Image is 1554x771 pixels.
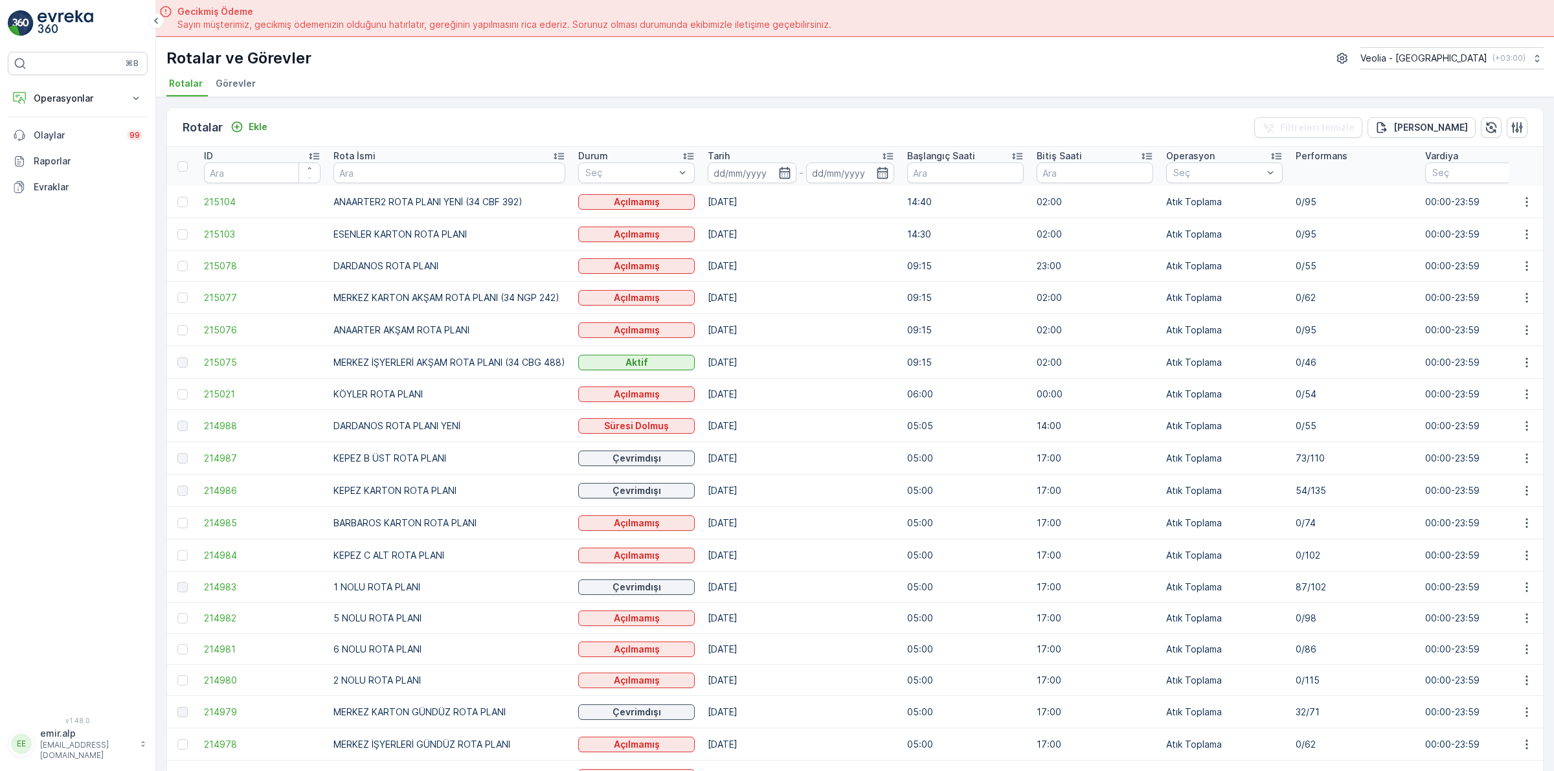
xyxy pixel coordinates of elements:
[578,515,695,531] button: Açılmamış
[327,410,572,442] td: DARDANOS ROTA PLANI YENİ
[204,291,321,304] span: 215077
[614,612,660,625] p: Açılmamış
[1030,728,1160,761] td: 17:00
[177,261,188,271] div: Toggle Row Selected
[701,507,901,539] td: [DATE]
[177,18,831,31] span: Sayın müşterimiz, gecikmiş ödemenizin olduğunu hatırlatır, gereğinin yapılmasını rica ederiz. Sor...
[327,314,572,346] td: ANAARTER AKŞAM ROTA PLANI
[1030,282,1160,314] td: 02:00
[38,10,93,36] img: logo_light-DOdMpM7g.png
[1419,251,1548,282] td: 00:00-23:59
[1289,251,1419,282] td: 0/55
[327,218,572,251] td: ESENLER KARTON ROTA PLANI
[177,421,188,431] div: Toggle Row Selected
[177,613,188,623] div: Toggle Row Selected
[1160,379,1289,410] td: Atık Toplama
[204,581,321,594] a: 214983
[901,379,1030,410] td: 06:00
[1030,696,1160,728] td: 17:00
[204,452,321,465] a: 214987
[1030,346,1160,379] td: 02:00
[177,293,188,303] div: Toggle Row Selected
[614,388,660,401] p: Açılmamış
[177,453,188,464] div: Toggle Row Selected
[585,166,675,179] p: Seç
[1160,539,1289,572] td: Atık Toplama
[1160,442,1289,475] td: Atık Toplama
[1160,665,1289,696] td: Atık Toplama
[204,549,321,562] a: 214984
[204,324,321,337] a: 215076
[177,197,188,207] div: Toggle Row Selected
[327,572,572,603] td: 1 NOLU ROTA PLANI
[204,388,321,401] a: 215021
[1419,507,1548,539] td: 00:00-23:59
[1173,166,1263,179] p: Seç
[708,162,796,183] input: dd/mm/yyyy
[177,229,188,240] div: Toggle Row Selected
[1030,634,1160,665] td: 17:00
[1289,314,1419,346] td: 0/95
[614,324,660,337] p: Açılmamış
[249,120,267,133] p: Ekle
[578,322,695,338] button: Açılmamış
[1289,507,1419,539] td: 0/74
[901,314,1030,346] td: 09:15
[204,484,321,497] a: 214986
[204,738,321,751] a: 214978
[204,356,321,369] span: 215075
[578,610,695,626] button: Açılmamış
[177,486,188,496] div: Toggle Row Selected
[204,674,321,687] a: 214980
[1419,410,1548,442] td: 00:00-23:59
[1419,475,1548,507] td: 00:00-23:59
[1289,728,1419,761] td: 0/62
[701,251,901,282] td: [DATE]
[327,282,572,314] td: MERKEZ KARTON AKŞAM ROTA PLANI (34 NGP 242)
[1368,117,1476,138] button: Dışa aktar
[1419,379,1548,410] td: 00:00-23:59
[8,727,148,761] button: EEemir.alp[EMAIL_ADDRESS][DOMAIN_NAME]
[1419,572,1548,603] td: 00:00-23:59
[1160,603,1289,634] td: Atık Toplama
[327,186,572,218] td: ANAARTER2 ROTA PLANI YENİ (34 CBF 392)
[799,165,804,181] p: -
[578,290,695,306] button: Açılmamış
[204,260,321,273] a: 215078
[1030,665,1160,696] td: 17:00
[701,603,901,634] td: [DATE]
[204,162,321,183] input: Ara
[1030,410,1160,442] td: 14:00
[177,357,188,368] div: Toggle Row Selected
[1289,442,1419,475] td: 73/110
[1419,696,1548,728] td: 00:00-23:59
[901,186,1030,218] td: 14:40
[204,228,321,241] span: 215103
[1160,475,1289,507] td: Atık Toplama
[604,419,669,432] p: Süresi Dolmuş
[1419,218,1548,251] td: 00:00-23:59
[578,418,695,434] button: Süresi Dolmuş
[1419,539,1548,572] td: 00:00-23:59
[8,85,148,111] button: Operasyonlar
[614,260,660,273] p: Açılmamış
[901,410,1030,442] td: 05:05
[1030,442,1160,475] td: 17:00
[40,727,133,740] p: emir.alp
[578,704,695,720] button: Çevrimdışı
[1160,728,1289,761] td: Atık Toplama
[578,386,695,402] button: Açılmamış
[1289,282,1419,314] td: 0/62
[8,148,148,174] a: Raporlar
[8,717,148,724] span: v 1.48.0
[177,5,831,18] span: Gecikmiş Ödeme
[806,162,895,183] input: dd/mm/yyyy
[1037,150,1082,162] p: Bitiş Saati
[614,738,660,751] p: Açılmamış
[614,291,660,304] p: Açılmamış
[1160,634,1289,665] td: Atık Toplama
